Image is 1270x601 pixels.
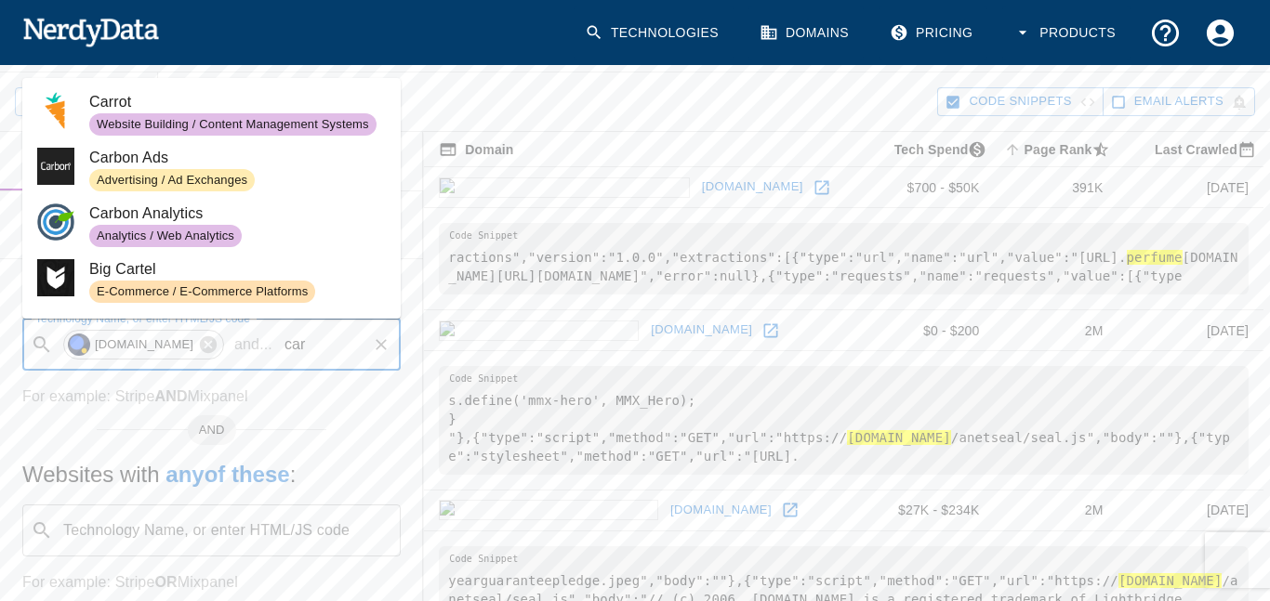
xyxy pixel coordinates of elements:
[862,310,995,351] td: $0 - $200
[879,6,987,60] a: Pricing
[439,366,1249,475] pre: s.define('mmx-hero', MMX_Hero); } "},{"type":"script","method":"GET","url":"https:// /anetseal/se...
[1127,250,1183,265] hl: perfume
[37,92,74,129] img: 7c295fcc-8e70-48f4-9231-b6e00342eb70.jpg
[89,147,386,169] span: Carbon Ads
[1134,91,1224,112] span: Get email alerts with newly found website results. Click to enable.
[969,91,1071,112] span: Hide Code Snippets
[89,314,386,336] span: Bread
[1193,6,1248,60] button: Account Settings
[776,496,804,524] a: Open scanmyphotos.com in new window
[22,385,401,408] p: For example: Stripe Mixpanel
[870,138,995,161] span: The estimated minimum and maximum annual tech spend each webpage has, based on the free, freemium...
[37,259,74,296] img: 78dd4032-94ae-4fd8-b00e-69fa2c018dbb.jpg
[439,138,513,161] span: The registered domain name (i.e. "nerdydata.com").
[847,430,951,445] hl: [DOMAIN_NAME]
[748,6,864,60] a: Domains
[1118,573,1223,588] hl: [DOMAIN_NAME]
[1131,138,1263,161] span: Most recent date this website was successfully crawled
[439,223,1249,294] pre: ractions","version":"1.0.0","extractions":[{"type":"url","name":"url","value":"[URL]. [DOMAIN_NAM...
[85,333,204,355] span: [DOMAIN_NAME]
[37,203,74,241] img: 007a0e9f-56a3-4e41-a2f0-1f37526a0a25.jpg
[1118,167,1263,208] td: [DATE]
[439,320,639,341] img: camdengrey.com icon
[89,258,386,281] span: Big Cartel
[89,172,255,189] span: Advertising / Ad Exchanges
[994,310,1118,351] td: 2M
[808,174,836,202] a: Open perfumeemporium.com in new window
[188,421,236,439] span: AND
[89,283,315,301] span: E-Commerce / E-Commerce Platforms
[165,462,289,487] b: any of these
[37,148,74,185] img: 8733b95b-4d6b-42ce-9c85-87633cb38eb1.jpg
[1177,469,1248,540] iframe: Drift Widget Chat Controller
[1002,6,1131,60] button: Products
[154,574,177,590] b: OR
[368,332,394,358] button: Clear
[994,167,1118,208] td: 391K
[22,13,159,50] img: NerdyData.com
[1138,6,1193,60] button: Support and Documentation
[439,500,658,520] img: scanmyphotos.com icon
[227,333,280,356] p: and ...
[757,317,785,345] a: Open camdengrey.com in new window
[1000,138,1118,161] span: A page popularity ranking based on a domain's backlinks. Smaller numbers signal more popular doma...
[937,87,1103,116] button: Hide Code Snippets
[646,316,757,345] a: [DOMAIN_NAME]
[89,116,377,134] span: Website Building / Content Management Systems
[22,571,401,594] p: For example: Stripe Mixpanel
[68,333,90,356] img: 3b4c47fd-2abc-4890-98da-af8195eb6021.jpg
[862,167,995,208] td: $700 - $50K
[89,228,242,245] span: Analytics / Web Analytics
[1118,490,1263,530] td: [DATE]
[15,87,142,116] button: Hide Search
[89,91,386,113] span: Carrot
[439,177,689,198] img: perfumeemporium.com icon
[89,203,386,225] span: Carbon Analytics
[666,496,776,525] a: [DOMAIN_NAME]
[154,388,187,404] b: AND
[1103,87,1255,116] button: Get email alerts with newly found website results. Click to enable.
[697,173,808,202] a: [DOMAIN_NAME]
[574,6,734,60] a: Technologies
[22,460,401,490] h5: Websites with :
[862,490,995,530] td: $27K - $234K
[1118,310,1263,351] td: [DATE]
[35,310,250,326] label: Technology Name, or enter HTML/JS code
[37,315,74,352] img: ACwAAAAAAQABAAACADs=
[994,490,1118,530] td: 2M
[63,330,224,359] div: [DOMAIN_NAME]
